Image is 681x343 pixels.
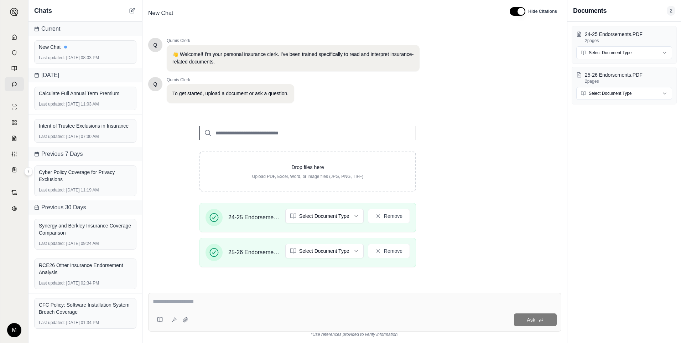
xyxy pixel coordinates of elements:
span: Hide Citations [528,9,557,14]
span: Last updated: [39,134,65,139]
button: Expand sidebar [7,5,21,19]
h3: Documents [573,6,607,16]
span: Last updated: [39,280,65,286]
p: 👋 Welcome!! I'm your personal insurance clerk. I've been trained specifically to read and interpr... [172,51,414,66]
div: Intent of Trustee Exclusions in Insurance [39,122,132,129]
div: M [7,323,21,337]
div: Previous 30 Days [28,200,142,215]
button: Remove [368,209,410,223]
span: Hello [154,41,157,48]
div: *Use references provided to verify information. [148,332,561,337]
div: New Chat [39,43,132,51]
span: Last updated: [39,187,65,193]
button: Remove [368,244,410,258]
a: Chat [5,77,24,91]
span: Hello [154,81,157,88]
a: Documents Vault [5,46,24,60]
a: Home [5,30,24,44]
p: 24-25 Endorsements.PDF [585,31,672,38]
span: 24-25 Endorsements.PDF [228,213,280,222]
span: New Chat [145,7,176,19]
div: Edit Title [145,7,501,19]
div: RCE26 Other Insurance Endorsement Analysis [39,262,132,276]
span: Qumis Clerk [167,38,420,43]
button: 25-26 Endorsements.PDF2pages [576,71,672,84]
div: [DATE] 11:03 AM [39,101,132,107]
button: Expand sidebar [24,167,33,176]
a: Policy Comparisons [5,116,24,130]
div: [DATE] 02:34 PM [39,280,132,286]
span: Qumis Clerk [167,77,294,83]
p: 25-26 Endorsements.PDF [585,71,672,78]
a: Claim Coverage [5,131,24,145]
span: Last updated: [39,241,65,246]
span: Last updated: [39,101,65,107]
span: Chats [34,6,52,16]
a: Coverage Table [5,163,24,177]
span: Last updated: [39,320,65,326]
span: 2 [667,6,675,16]
span: Ask [527,317,535,323]
div: Synergy and Berkley Insurance Coverage Comparison [39,222,132,236]
a: Contract Analysis [5,185,24,200]
p: 2 pages [585,78,672,84]
button: New Chat [128,6,136,15]
div: [DATE] 11:19 AM [39,187,132,193]
span: 25-26 Endorsements.PDF [228,248,280,257]
button: 24-25 Endorsements.PDF2pages [576,31,672,43]
button: Ask [514,313,557,326]
div: Previous 7 Days [28,147,142,161]
div: CFC Policy: Software Installation System Breach Coverage [39,301,132,316]
a: Prompt Library [5,61,24,76]
span: Last updated: [39,55,65,61]
div: [DATE] 01:34 PM [39,320,132,326]
img: Expand sidebar [10,8,19,16]
div: [DATE] 08:03 PM [39,55,132,61]
div: Calculate Full Annual Term Premium [39,90,132,97]
p: 2 pages [585,38,672,43]
p: Drop files here [212,164,404,171]
div: Current [28,22,142,36]
a: Legal Search Engine [5,201,24,215]
div: Cyber Policy Coverage for Privacy Exclusions [39,169,132,183]
a: Custom Report [5,147,24,161]
p: To get started, upload a document or ask a question. [172,90,288,97]
div: [DATE] 09:24 AM [39,241,132,246]
div: [DATE] 07:30 AM [39,134,132,139]
div: [DATE] [28,68,142,82]
p: Upload PDF, Excel, Word, or image files (JPG, PNG, TIFF) [212,174,404,179]
a: Single Policy [5,100,24,114]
